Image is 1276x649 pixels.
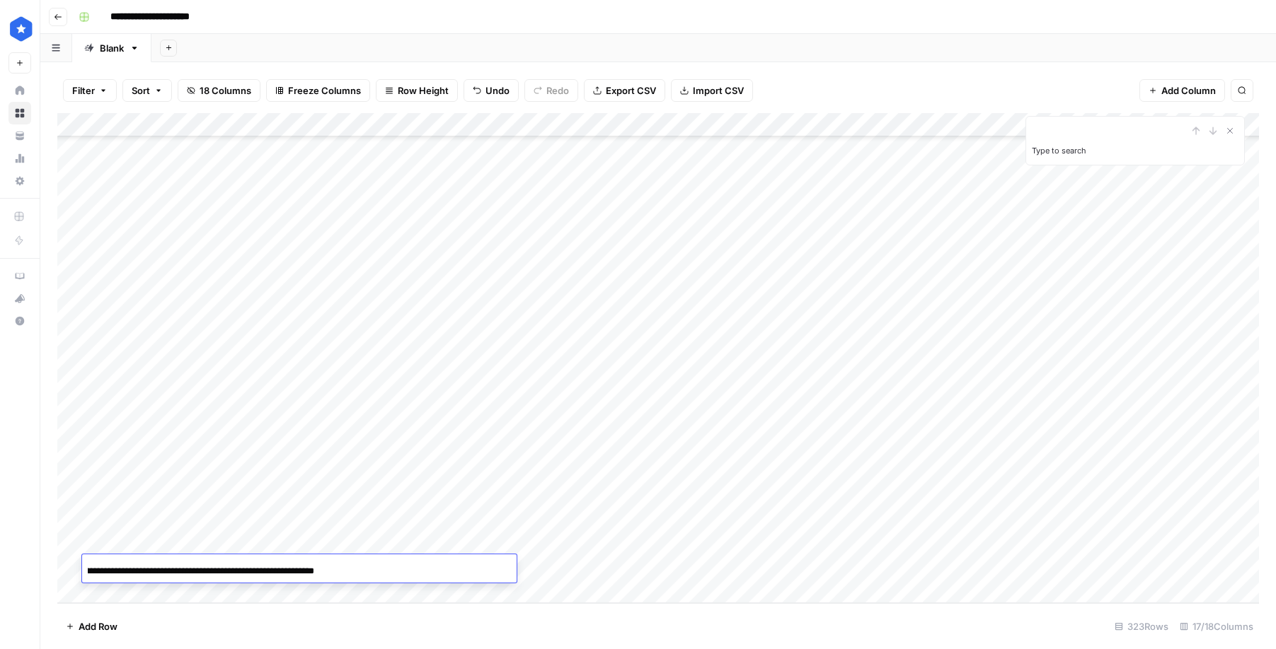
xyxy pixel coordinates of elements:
[546,83,569,98] span: Redo
[72,34,151,62] a: Blank
[1222,122,1238,139] button: Close Search
[132,83,150,98] span: Sort
[8,102,31,124] a: Browse
[606,83,656,98] span: Export CSV
[8,310,31,332] button: Help + Support
[8,147,31,170] a: Usage
[8,124,31,147] a: Your Data
[288,83,361,98] span: Freeze Columns
[200,83,251,98] span: 18 Columns
[524,79,578,102] button: Redo
[8,287,31,310] button: What's new?
[1109,615,1174,638] div: 323 Rows
[1139,79,1225,102] button: Add Column
[100,41,124,55] div: Blank
[1161,83,1216,98] span: Add Column
[376,79,458,102] button: Row Height
[693,83,744,98] span: Import CSV
[1032,146,1086,156] label: Type to search
[266,79,370,102] button: Freeze Columns
[72,83,95,98] span: Filter
[178,79,260,102] button: 18 Columns
[464,79,519,102] button: Undo
[8,264,31,287] a: AirOps Academy
[8,16,34,42] img: ConsumerAffairs Logo
[63,79,117,102] button: Filter
[122,79,172,102] button: Sort
[8,170,31,192] a: Settings
[398,83,449,98] span: Row Height
[1174,615,1259,638] div: 17/18 Columns
[584,79,665,102] button: Export CSV
[9,288,30,309] div: What's new?
[8,79,31,102] a: Home
[8,11,31,47] button: Workspace: ConsumerAffairs
[671,79,753,102] button: Import CSV
[79,619,117,633] span: Add Row
[57,615,126,638] button: Add Row
[485,83,510,98] span: Undo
